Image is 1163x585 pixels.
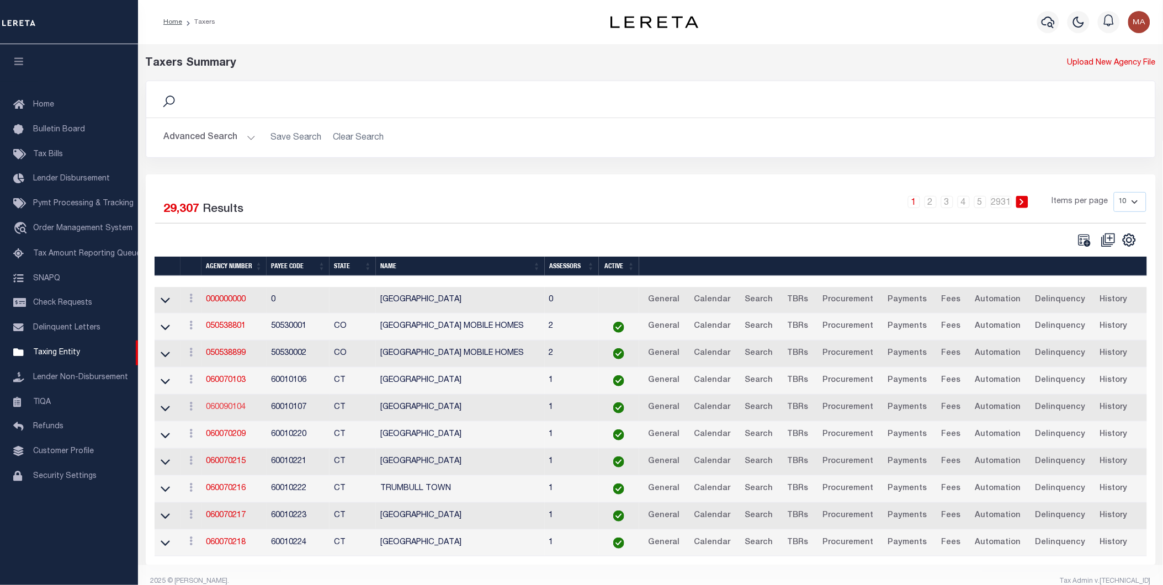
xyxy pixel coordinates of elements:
a: General [644,426,685,444]
a: Fees [937,291,966,309]
button: Advanced Search [164,127,256,148]
td: 50530001 [267,313,330,341]
span: Customer Profile [33,448,94,455]
a: Automation [970,318,1026,336]
a: General [644,453,685,471]
a: Upload New Agency File [1068,57,1156,70]
a: Fees [937,453,966,471]
td: 0 [545,287,599,314]
a: Automation [970,372,1026,390]
td: 60010220 [267,422,330,449]
a: Procurement [818,372,879,390]
a: Payments [883,534,932,552]
img: check-icon-green.svg [613,510,624,522]
span: Tax Amount Reporting Queue [33,250,141,258]
a: Delinquency [1031,534,1091,552]
th: Active: activate to sort column ascending [599,257,639,276]
td: 60010223 [267,503,330,530]
a: Delinquency [1031,426,1091,444]
td: CT [330,503,376,530]
a: Payments [883,318,932,336]
span: Home [33,101,54,109]
th: State: activate to sort column ascending [330,257,376,276]
img: check-icon-green.svg [613,322,624,333]
td: [GEOGRAPHIC_DATA] [376,449,545,476]
a: Calendar [689,399,736,417]
th: &nbsp; [639,257,1149,276]
a: Calendar [689,291,736,309]
a: General [644,507,685,525]
img: check-icon-green.svg [613,538,624,549]
td: 1 [545,503,599,530]
a: Procurement [818,534,879,552]
a: Search [740,534,778,552]
td: [GEOGRAPHIC_DATA] MOBILE HOMES [376,313,545,341]
td: 2 [545,313,599,341]
img: logo-dark.svg [610,16,699,28]
a: Automation [970,453,1026,471]
a: Payments [883,507,932,525]
a: General [644,480,685,498]
a: Payments [883,291,932,309]
td: CT [330,530,376,557]
a: Procurement [818,426,879,444]
a: Automation [970,291,1026,309]
a: General [644,534,685,552]
a: Delinquency [1031,345,1091,363]
td: 60010221 [267,449,330,476]
a: Delinquency [1031,291,1091,309]
a: Search [740,372,778,390]
a: TBRs [783,507,814,525]
a: Delinquency [1031,507,1091,525]
td: CT [330,422,376,449]
td: 1 [545,476,599,503]
a: Procurement [818,507,879,525]
td: 60010224 [267,530,330,557]
td: 1 [545,530,599,557]
td: 60010107 [267,395,330,422]
a: General [644,372,685,390]
a: History [1095,507,1133,525]
a: Fees [937,345,966,363]
td: 60010106 [267,368,330,395]
td: 0 [267,287,330,314]
a: 060070209 [206,430,246,438]
a: Calendar [689,426,736,444]
a: History [1095,318,1133,336]
a: Calendar [689,453,736,471]
a: TBRs [783,291,814,309]
td: TRUMBULL TOWN [376,476,545,503]
a: Delinquency [1031,372,1091,390]
a: 3 [941,196,953,208]
a: Procurement [818,318,879,336]
a: Payments [883,426,932,444]
td: CT [330,476,376,503]
td: [GEOGRAPHIC_DATA] [376,530,545,557]
th: Assessors: activate to sort column ascending [545,257,599,276]
a: Payments [883,372,932,390]
span: Security Settings [33,472,97,480]
a: Delinquency [1031,453,1091,471]
td: 2 [545,341,599,368]
td: CO [330,341,376,368]
a: TBRs [783,318,814,336]
a: Payments [883,480,932,498]
td: [GEOGRAPHIC_DATA] [376,422,545,449]
a: 060090104 [206,403,246,411]
a: Calendar [689,507,736,525]
td: [GEOGRAPHIC_DATA] [376,395,545,422]
a: Procurement [818,480,879,498]
a: Search [740,399,778,417]
a: Procurement [818,453,879,471]
a: History [1095,426,1133,444]
a: 060070215 [206,458,246,465]
img: check-icon-green.svg [613,456,624,467]
a: Search [740,318,778,336]
a: Fees [937,318,966,336]
td: [GEOGRAPHIC_DATA] MOBILE HOMES [376,341,545,368]
a: Fees [937,534,966,552]
a: General [644,318,685,336]
a: Delinquency [1031,318,1091,336]
a: Search [740,480,778,498]
a: History [1095,453,1133,471]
